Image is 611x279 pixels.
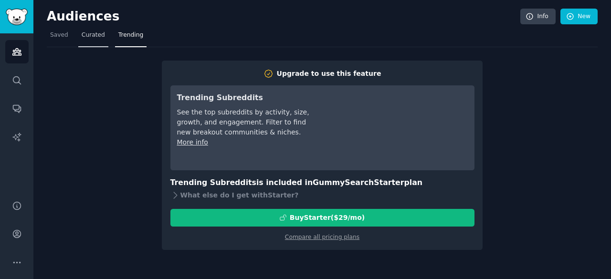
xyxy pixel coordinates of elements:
[560,9,598,25] a: New
[50,31,68,40] span: Saved
[115,28,147,47] a: Trending
[47,28,72,47] a: Saved
[313,178,404,187] span: GummySearch Starter
[290,213,365,223] div: Buy Starter ($ 29 /mo )
[47,9,520,24] h2: Audiences
[170,209,474,227] button: BuyStarter($29/mo)
[6,9,28,25] img: GummySearch logo
[277,69,381,79] div: Upgrade to use this feature
[177,107,311,137] div: See the top subreddits by activity, size, growth, and engagement. Filter to find new breakout com...
[170,177,474,189] h3: Trending Subreddits is included in plan
[177,92,311,104] h3: Trending Subreddits
[82,31,105,40] span: Curated
[325,92,468,164] iframe: YouTube video player
[177,138,208,146] a: More info
[78,28,108,47] a: Curated
[285,234,359,240] a: Compare all pricing plans
[118,31,143,40] span: Trending
[520,9,556,25] a: Info
[170,189,474,202] div: What else do I get with Starter ?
